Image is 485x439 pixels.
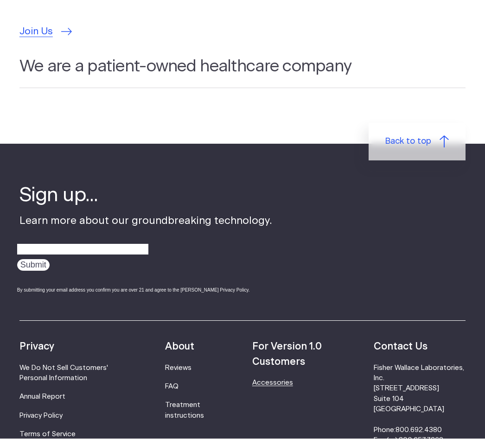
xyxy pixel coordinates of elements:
h2: We are a patient-owned healthcare company [19,56,466,89]
span: Back to top [385,136,431,148]
a: Reviews [165,365,191,372]
a: Accessories [252,380,293,387]
div: By submitting your email address you confirm you are over 21 and agree to the [PERSON_NAME] Priva... [17,287,272,294]
a: Annual Report [19,394,65,401]
a: Treatment instructions [165,402,204,419]
span: Join Us [19,25,53,39]
a: Back to top [369,123,466,161]
strong: For Version 1.0 Customers [252,342,322,367]
h4: Sign up... [19,183,272,210]
input: Submit [17,260,50,271]
div: Learn more about our groundbreaking technology. [19,183,272,302]
strong: Privacy [19,342,54,352]
a: Terms of Service [19,431,76,438]
a: Privacy Policy [19,413,63,420]
a: We Do Not Sell Customers' Personal Information [19,365,108,382]
a: Join Us [19,25,72,39]
strong: About [165,342,194,352]
strong: Contact Us [374,342,428,352]
a: FAQ [165,383,179,390]
a: 800.692.4380 [396,427,442,434]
